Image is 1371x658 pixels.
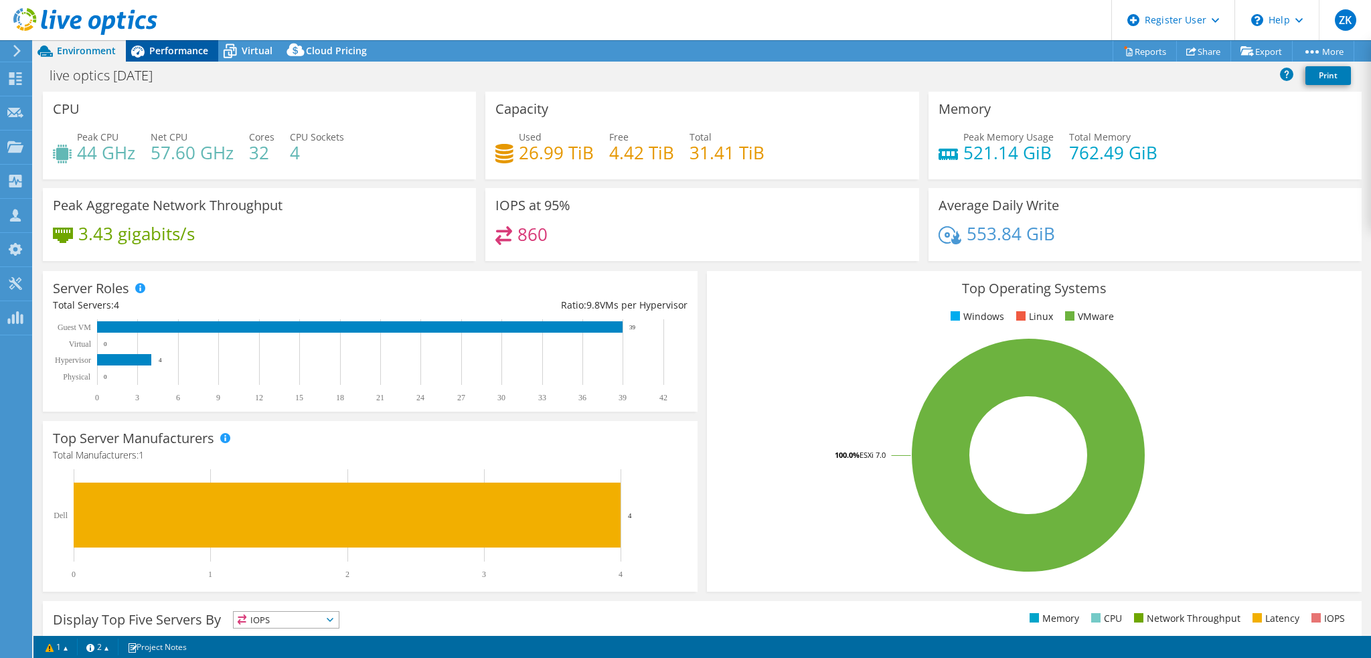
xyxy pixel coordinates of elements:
span: Total Memory [1069,131,1131,143]
text: 2 [345,570,349,579]
text: 39 [629,324,636,331]
span: CPU Sockets [290,131,344,143]
li: Linux [1013,309,1053,324]
div: Ratio: VMs per Hypervisor [370,298,688,313]
a: 1 [36,639,78,655]
h3: Memory [939,102,991,116]
span: Peak CPU [77,131,118,143]
text: 27 [457,393,465,402]
h3: CPU [53,102,80,116]
span: Performance [149,44,208,57]
text: Hypervisor [55,355,91,365]
span: Environment [57,44,116,57]
h3: Top Server Manufacturers [53,431,214,446]
tspan: ESXi 7.0 [860,450,886,460]
text: 3 [482,570,486,579]
li: IOPS [1308,611,1345,626]
li: Latency [1249,611,1299,626]
a: Reports [1113,41,1177,62]
text: 0 [95,393,99,402]
h4: 57.60 GHz [151,145,234,160]
h4: 521.14 GiB [963,145,1054,160]
text: 24 [416,393,424,402]
a: Share [1176,41,1231,62]
text: 1 [208,570,212,579]
h3: Average Daily Write [939,198,1059,213]
text: 42 [659,393,667,402]
text: Virtual [69,339,92,349]
h3: Top Operating Systems [717,281,1352,296]
div: Total Servers: [53,298,370,313]
span: Net CPU [151,131,187,143]
span: Cloud Pricing [306,44,367,57]
h4: 26.99 TiB [519,145,594,160]
a: 2 [77,639,118,655]
h4: 4 [290,145,344,160]
h1: live optics [DATE] [44,68,173,83]
text: 0 [104,374,107,380]
span: Used [519,131,542,143]
text: 30 [497,393,505,402]
li: Network Throughput [1131,611,1240,626]
text: 15 [295,393,303,402]
h3: IOPS at 95% [495,198,570,213]
h4: 762.49 GiB [1069,145,1157,160]
text: 33 [538,393,546,402]
text: 36 [578,393,586,402]
li: Windows [947,309,1004,324]
h3: Peak Aggregate Network Throughput [53,198,283,213]
li: VMware [1062,309,1114,324]
span: Free [609,131,629,143]
text: Physical [63,372,90,382]
span: 4 [114,299,119,311]
h4: 32 [249,145,274,160]
h4: 553.84 GiB [967,226,1055,241]
text: 4 [619,570,623,579]
h3: Server Roles [53,281,129,296]
span: Cores [249,131,274,143]
text: 4 [628,511,632,519]
text: 6 [176,393,180,402]
h4: 4.42 TiB [609,145,674,160]
span: Peak Memory Usage [963,131,1054,143]
span: ZK [1335,9,1356,31]
span: 1 [139,448,144,461]
text: 21 [376,393,384,402]
text: 18 [336,393,344,402]
text: 39 [619,393,627,402]
text: 9 [216,393,220,402]
a: Print [1305,66,1351,85]
h3: Capacity [495,102,548,116]
h4: 3.43 gigabits/s [78,226,195,241]
a: Project Notes [118,639,196,655]
h4: 31.41 TiB [690,145,764,160]
h4: Total Manufacturers: [53,448,688,463]
a: Export [1230,41,1293,62]
text: 12 [255,393,263,402]
text: Guest VM [58,323,91,332]
li: Memory [1026,611,1079,626]
text: 0 [72,570,76,579]
text: 4 [159,357,162,363]
span: Total [690,131,712,143]
h4: 44 GHz [77,145,135,160]
tspan: 100.0% [835,450,860,460]
svg: \n [1251,14,1263,26]
text: 0 [104,341,107,347]
a: More [1292,41,1354,62]
text: 3 [135,393,139,402]
span: IOPS [234,612,339,628]
li: CPU [1088,611,1122,626]
h4: 860 [517,227,548,242]
text: Dell [54,511,68,520]
span: 9.8 [586,299,600,311]
span: Virtual [242,44,272,57]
